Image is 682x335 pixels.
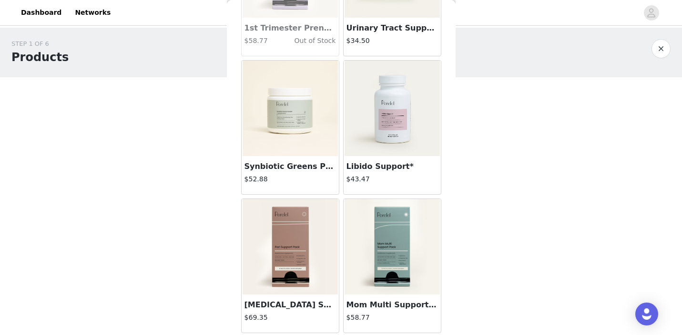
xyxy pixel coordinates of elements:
h3: Libido Support* [346,161,438,172]
h4: $34.50 [346,36,438,46]
a: Networks [69,2,116,23]
div: STEP 1 OF 6 [11,39,69,49]
a: Dashboard [15,2,67,23]
div: avatar [647,5,656,21]
img: Synbiotic Greens Powder [243,61,338,156]
h4: $58.77 [346,313,438,323]
img: Mom Multi Support Pack [345,199,440,294]
h4: $43.47 [346,174,438,184]
div: Open Intercom Messenger [635,303,658,325]
h4: Out of Stock [275,36,336,46]
h4: $69.35 [244,313,336,323]
img: Libido Support* [345,61,440,156]
h3: Mom Multi Support Pack [346,299,438,311]
h3: Synbiotic Greens Powder [244,161,336,172]
img: Perimenopause Support Pack [243,199,338,294]
h1: Products [11,49,69,66]
h4: $52.88 [244,174,336,184]
h3: [MEDICAL_DATA] Support Pack [244,299,336,311]
h3: Urinary Tract Support Powder [346,22,438,34]
h4: $58.77 [244,36,275,46]
h3: 1st Trimester Prenatal Pack [244,22,336,34]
